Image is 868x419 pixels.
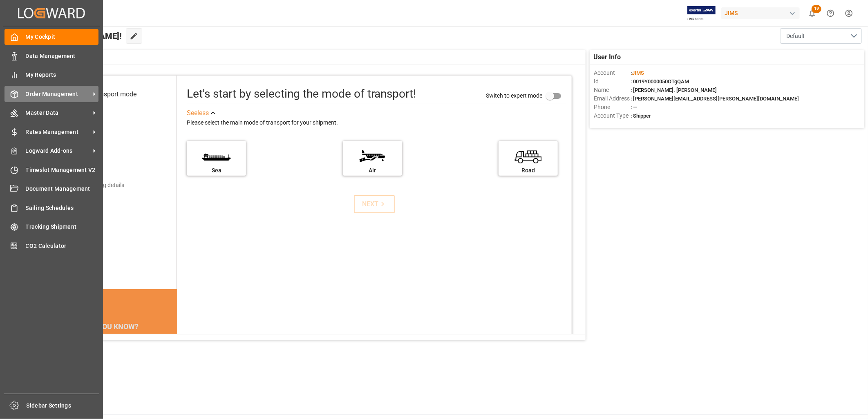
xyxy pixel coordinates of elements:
[26,242,99,250] span: CO2 Calculator
[26,204,99,212] span: Sailing Schedules
[26,33,99,41] span: My Cockpit
[4,162,98,178] a: Timeslot Management V2
[26,223,99,231] span: Tracking Shipment
[26,71,99,79] span: My Reports
[46,318,177,335] div: DID YOU KNOW?
[812,5,821,13] span: 19
[594,52,621,62] span: User Info
[4,48,98,64] a: Data Management
[191,166,242,175] div: Sea
[594,94,631,103] span: Email Address
[4,29,98,45] a: My Cockpit
[594,111,631,120] span: Account Type
[26,185,99,193] span: Document Management
[594,69,631,77] span: Account
[26,147,90,155] span: Logward Add-ons
[780,28,862,44] button: open menu
[73,181,124,189] div: Add shipping details
[26,166,99,174] span: Timeslot Management V2
[362,199,387,209] div: NEXT
[34,28,122,44] span: Hello [PERSON_NAME]!
[187,85,416,103] div: Let's start by selecting the mode of transport!
[4,219,98,235] a: Tracking Shipment
[187,118,566,128] div: Please select the main mode of transport for your shipment.
[631,78,689,85] span: : 0019Y0000050OTgQAM
[4,181,98,197] a: Document Management
[631,104,637,110] span: : —
[354,195,395,213] button: NEXT
[821,4,840,22] button: Help Center
[26,52,99,60] span: Data Management
[687,6,716,20] img: Exertis%20JAM%20-%20Email%20Logo.jpg_1722504956.jpg
[26,109,90,117] span: Master Data
[26,90,90,98] span: Order Management
[187,108,209,118] div: See less
[803,4,821,22] button: show 19 new notifications
[632,70,644,76] span: JIMS
[4,200,98,216] a: Sailing Schedules
[721,7,800,19] div: JIMS
[347,166,398,175] div: Air
[486,92,542,99] span: Switch to expert mode
[594,103,631,111] span: Phone
[594,86,631,94] span: Name
[73,89,136,99] div: Select transport mode
[503,166,554,175] div: Road
[26,128,90,136] span: Rates Management
[721,5,803,21] button: JIMS
[631,70,644,76] span: :
[27,401,100,410] span: Sidebar Settings
[631,96,799,102] span: : [PERSON_NAME][EMAIL_ADDRESS][PERSON_NAME][DOMAIN_NAME]
[631,87,717,93] span: : [PERSON_NAME]. [PERSON_NAME]
[594,77,631,86] span: Id
[631,113,651,119] span: : Shipper
[4,67,98,83] a: My Reports
[786,32,805,40] span: Default
[4,238,98,254] a: CO2 Calculator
